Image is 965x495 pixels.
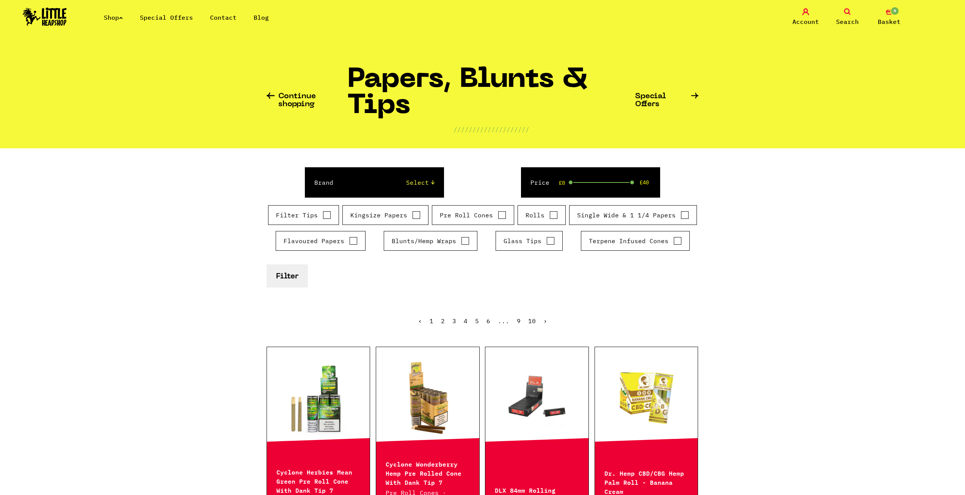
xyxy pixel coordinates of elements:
a: Special Offers [635,93,699,108]
a: « Previous [418,317,422,325]
label: Glass Tips [504,236,555,245]
span: 0 [890,6,899,16]
a: 3 [452,317,456,325]
span: 2 [441,317,445,325]
a: Special Offers [140,14,193,21]
label: Blunts/Hemp Wraps [392,236,469,245]
a: 5 [475,317,479,325]
img: Little Head Shop Logo [23,8,67,26]
label: Single Wide & 1 1/4 Papers [577,211,689,220]
a: Shop [104,14,123,21]
button: Filter [267,264,308,288]
a: 10 [528,317,536,325]
a: 9 [517,317,521,325]
span: ... [498,317,509,325]
span: £40 [640,179,649,185]
a: 4 [464,317,468,325]
label: Kingsize Papers [350,211,421,220]
span: Basket [878,17,901,26]
a: Next » [543,317,547,325]
span: £0 [559,180,565,186]
a: Blog [254,14,269,21]
label: Flavoured Papers [284,236,358,245]
a: Contact [210,14,237,21]
p: //////////////////// [453,125,529,134]
span: Search [836,17,859,26]
a: 0 Basket [870,8,908,26]
label: Rolls [526,211,558,220]
span: Account [792,17,819,26]
label: Price [530,178,549,187]
label: Pre Roll Cones [440,211,506,220]
label: Terpene Infused Cones [589,236,682,245]
h1: Papers, Blunts & Tips [347,67,635,125]
label: Filter Tips [276,211,331,220]
label: Brand [314,178,333,187]
a: Continue shopping [267,93,348,108]
p: Cyclone Wonderberry Hemp Pre Rolled Cone With Dank Tip 7 [386,459,470,486]
p: Cyclone Herbies Mean Green Pre Roll Cone With Dank Tip 7 [276,467,361,494]
a: 1 [430,317,433,325]
a: Search [828,8,866,26]
a: 6 [486,317,490,325]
